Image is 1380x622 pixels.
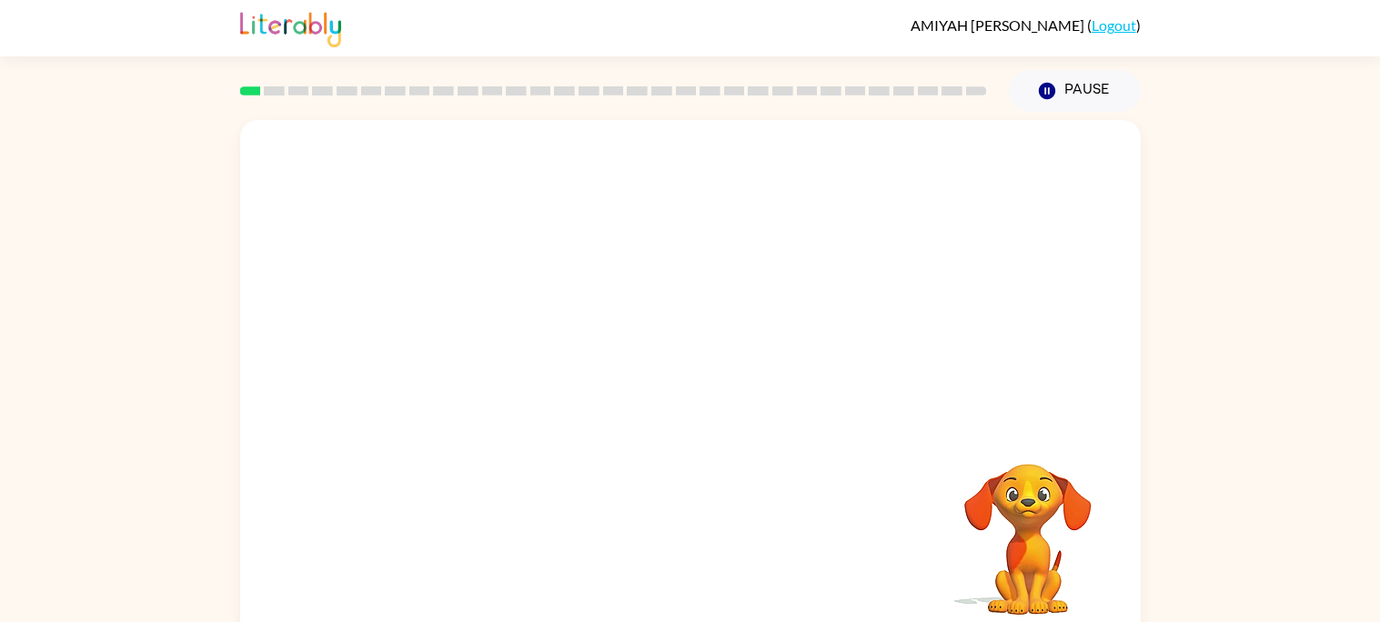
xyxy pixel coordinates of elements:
[240,7,341,47] img: Literably
[911,16,1087,34] span: AMIYAH [PERSON_NAME]
[937,436,1119,617] video: Your browser must support playing .mp4 files to use Literably. Please try using another browser.
[911,16,1141,34] div: ( )
[1009,70,1141,112] button: Pause
[1092,16,1136,34] a: Logout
